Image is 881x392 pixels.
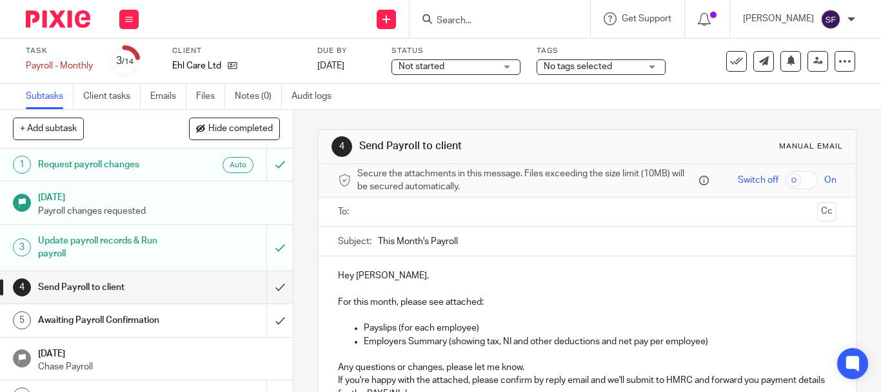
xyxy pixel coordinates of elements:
[738,174,778,187] span: Switch off
[292,84,341,109] a: Audit logs
[338,296,836,309] p: For this month, please see attached:
[13,118,84,139] button: + Add subtask
[150,84,186,109] a: Emails
[824,174,836,187] span: On
[13,238,31,256] div: 3
[208,124,273,134] span: Hide completed
[172,46,301,56] label: Client
[38,344,281,360] h1: [DATE]
[338,269,836,282] p: Hey [PERSON_NAME],
[817,202,836,222] button: Cc
[13,311,31,329] div: 5
[196,84,225,109] a: Files
[235,84,282,109] a: Notes (0)
[435,15,551,27] input: Search
[317,61,344,70] span: [DATE]
[116,54,134,68] div: 3
[13,278,31,296] div: 4
[38,188,281,204] h1: [DATE]
[743,12,814,25] p: [PERSON_NAME]
[26,59,93,72] div: Payroll - Monthly
[26,46,93,56] label: Task
[820,9,841,30] img: svg%3E
[38,311,182,330] h1: Awaiting Payroll Confirmation
[357,167,696,194] span: Secure the attachments in this message. Files exceeding the size limit (10MB) will be secured aut...
[317,46,375,56] label: Due by
[364,335,836,348] p: Employers Summary (showing tax, NI and other deductions and net pay per employee)
[359,139,615,153] h1: Send Payroll to client
[38,360,281,373] p: Chase Payroll
[223,157,253,173] div: Auto
[83,84,141,109] a: Client tasks
[332,136,352,157] div: 4
[172,59,221,72] p: Ehl Care Ltd
[338,361,836,374] p: Any questions or changes, please let me know.
[537,46,666,56] label: Tags
[38,278,182,297] h1: Send Payroll to client
[38,155,182,174] h1: Request payroll changes
[26,10,90,28] img: Pixie
[364,322,836,335] p: Payslips (for each employee)
[122,58,134,65] small: /14
[26,84,74,109] a: Subtasks
[399,62,444,71] span: Not started
[544,62,612,71] span: No tags selected
[189,118,280,139] button: Hide completed
[338,235,371,248] label: Subject:
[391,46,520,56] label: Status
[13,156,31,174] div: 1
[38,231,182,264] h1: Update payroll records & Run payroll
[779,141,843,152] div: Manual email
[38,205,281,218] p: Payroll changes requested
[622,14,671,23] span: Get Support
[338,205,352,218] label: To:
